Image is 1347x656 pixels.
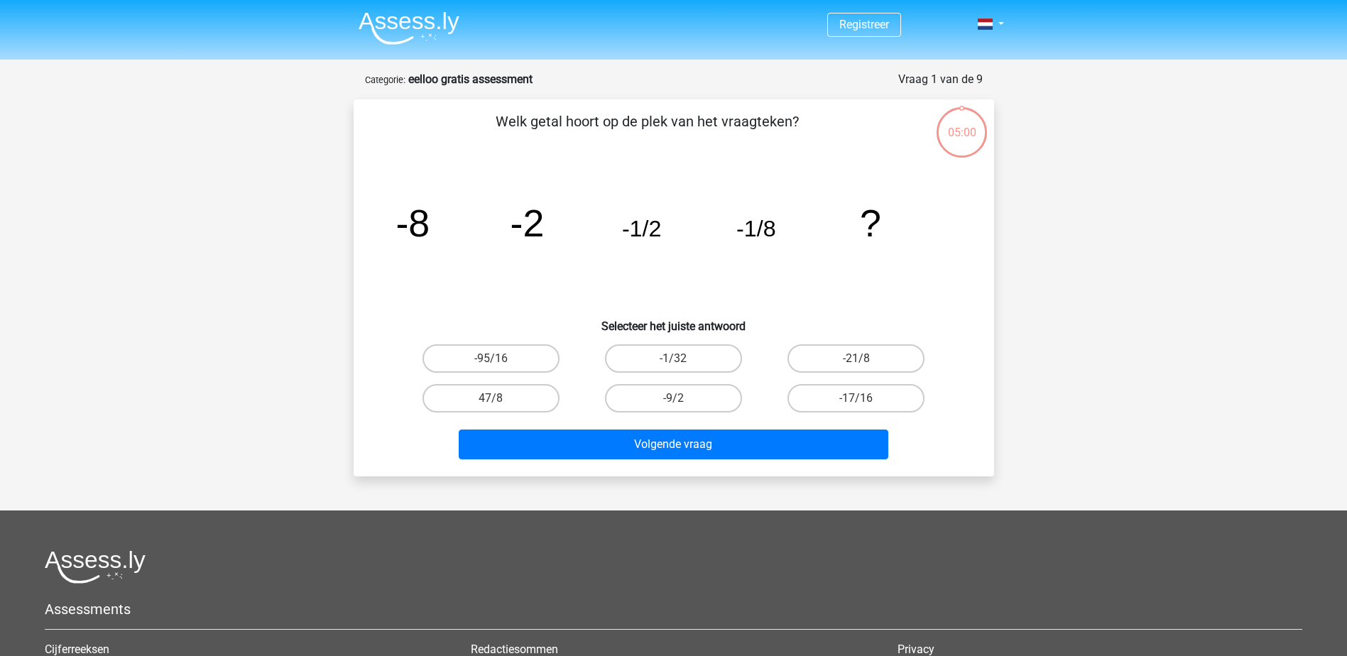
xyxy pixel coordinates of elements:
[471,643,558,656] a: Redactiesommen
[408,72,533,86] strong: eelloo gratis assessment
[935,106,988,141] div: 05:00
[376,111,918,153] p: Welk getal hoort op de plek van het vraagteken?
[787,344,925,373] label: -21/8
[422,344,560,373] label: -95/16
[45,550,146,584] img: Assessly logo
[736,216,776,241] tspan: -1/8
[376,308,971,333] h6: Selecteer het juiste antwoord
[365,75,405,85] small: Categorie:
[422,384,560,412] label: 47/8
[396,202,430,244] tspan: -8
[459,430,888,459] button: Volgende vraag
[359,11,459,45] img: Assessly
[605,344,742,373] label: -1/32
[45,601,1302,618] h5: Assessments
[860,202,881,244] tspan: ?
[898,71,983,88] div: Vraag 1 van de 9
[45,643,109,656] a: Cijferreeksen
[898,643,934,656] a: Privacy
[510,202,544,244] tspan: -2
[621,216,661,241] tspan: -1/2
[605,384,742,412] label: -9/2
[787,384,925,412] label: -17/16
[839,18,889,31] a: Registreer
